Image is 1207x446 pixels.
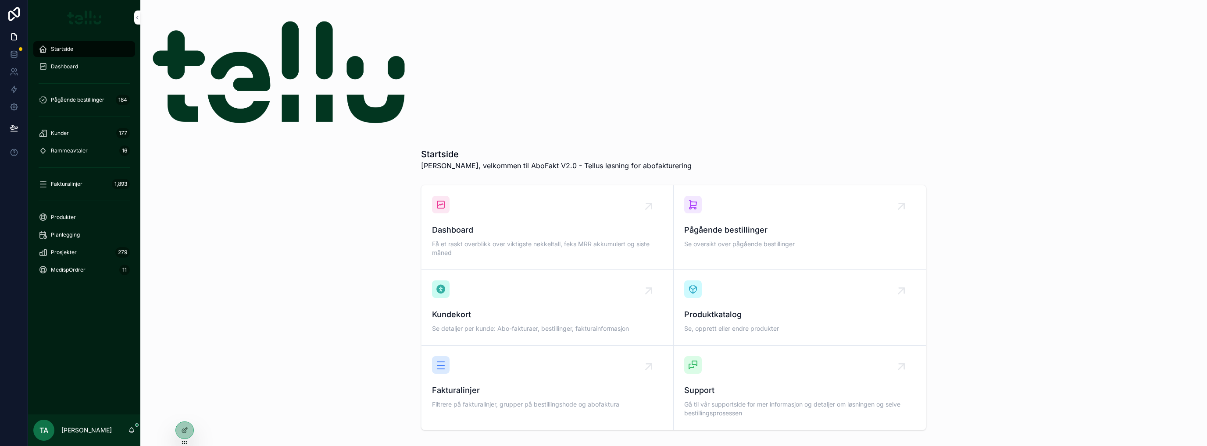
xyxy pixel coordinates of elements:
a: ProduktkatalogSe, opprett eller endre produkter [674,270,926,346]
span: Fakturalinjer [432,384,663,396]
a: Planlegging [33,227,135,243]
a: DashboardFå et raskt overblikk over viktigste nøkkeltall, feks MRR akkumulert og siste måned [421,185,674,270]
span: Gå til vår supportside for mer informasjon og detaljer om løsningen og selve bestillingsprosessen [684,400,915,418]
span: Kundekort [432,308,663,321]
a: Startside [33,41,135,57]
span: Se, opprett eller endre produkter [684,324,915,333]
a: Prosjekter279 [33,244,135,260]
span: Dashboard [432,224,663,236]
a: Fakturalinjer1,893 [33,176,135,192]
a: MedispOrdrer11 [33,262,135,278]
img: App logo [67,11,102,25]
span: Se oversikt over pågående bestillinger [684,240,915,248]
a: Kunder177 [33,125,135,141]
img: 18229-tellu-logo-gronn-RGB.png [153,21,405,124]
div: 11 [119,265,130,275]
a: Produkter [33,209,135,225]
a: KundekortSe detaljer per kunde: Abo-fakturaer, bestillinger, fakturainformasjon [421,270,674,346]
span: Planlegging [51,231,80,238]
span: Produkter [51,214,76,221]
a: Pågående bestillingerSe oversikt over pågående bestillinger [674,185,926,270]
span: Filtrere på fakturalinjer, grupper på bestillingshode og abofaktura [432,400,663,409]
span: TA [39,425,48,435]
p: [PERSON_NAME] [61,426,112,435]
div: 177 [116,128,130,138]
span: Kunder [51,130,69,137]
span: Pågående bestillinger [51,96,104,103]
span: Dashboard [51,63,78,70]
h1: Startside [421,148,692,160]
a: SupportGå til vår supportside for mer informasjon og detaljer om løsningen og selve bestillingspr... [674,346,926,430]
a: Dashboard [33,59,135,74]
a: Pågående bestillinger184 [33,92,135,108]
span: Produktkatalog [684,308,915,321]
span: Startside [51,46,73,53]
a: Rammeavtaler16 [33,143,135,159]
div: scrollable content [28,35,140,289]
span: Fakturalinjer [51,181,82,188]
span: Se detaljer per kunde: Abo-fakturaer, bestillinger, fakturainformasjon [432,324,663,333]
span: Rammeavtaler [51,147,88,154]
a: FakturalinjerFiltrere på fakturalinjer, grupper på bestillingshode og abofaktura [421,346,674,430]
div: 279 [115,247,130,258]
div: 1,893 [112,179,130,189]
span: Support [684,384,915,396]
div: 16 [119,145,130,156]
span: Pågående bestillinger [684,224,915,236]
span: Få et raskt overblikk over viktigste nøkkeltall, feks MRR akkumulert og siste måned [432,240,663,257]
span: Prosjekter [51,249,77,256]
div: 184 [116,95,130,105]
span: MedispOrdrer [51,266,86,273]
span: [PERSON_NAME], velkommen til AboFakt V2.0 - Tellus løsning for abofakturering [421,160,692,171]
